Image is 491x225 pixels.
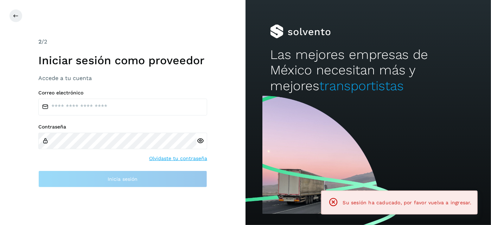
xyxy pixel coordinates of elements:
[38,38,207,46] div: /2
[38,90,207,96] label: Correo electrónico
[38,171,207,187] button: Inicia sesión
[108,177,138,181] span: Inicia sesión
[270,47,466,94] h2: Las mejores empresas de México necesitan más y mejores
[319,78,404,93] span: transportistas
[343,200,472,205] span: Su sesión ha caducado, por favor vuelva a ingresar.
[38,38,42,45] span: 2
[149,155,207,162] a: Olvidaste tu contraseña
[38,54,207,67] h1: Iniciar sesión como proveedor
[38,75,207,81] h3: Accede a tu cuenta
[38,124,207,130] label: Contraseña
